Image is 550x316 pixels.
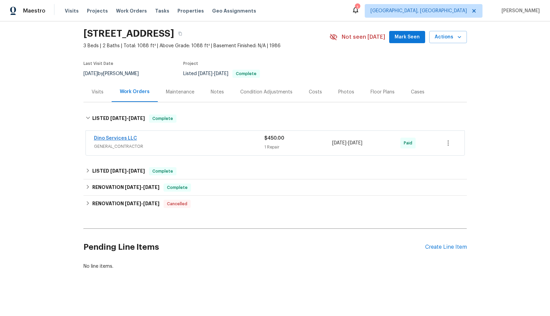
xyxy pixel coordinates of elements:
div: RENOVATION [DATE]-[DATE]Complete [83,179,467,196]
h6: RENOVATION [92,183,159,192]
span: [PERSON_NAME] [499,7,540,14]
div: Cases [411,89,424,95]
h2: Pending Line Items [83,231,425,263]
button: Mark Seen [389,31,425,43]
span: - [198,71,228,76]
button: Actions [429,31,467,43]
div: No line items. [83,263,467,270]
div: RENOVATION [DATE]-[DATE]Cancelled [83,196,467,212]
span: [DATE] [129,116,145,121]
span: [DATE] [110,169,127,173]
span: [DATE] [125,185,141,190]
span: $450.00 [264,136,284,141]
span: Maestro [23,7,45,14]
span: Properties [177,7,204,14]
a: Dino Services LLC [94,136,137,141]
span: [DATE] [125,201,141,206]
div: Maintenance [166,89,194,95]
div: LISTED [DATE]-[DATE]Complete [83,163,467,179]
div: Create Line Item [425,244,467,250]
div: Visits [92,89,103,95]
span: Last Visit Date [83,62,113,66]
span: Actions [435,33,461,41]
div: Floor Plans [371,89,395,95]
span: [DATE] [332,141,346,145]
div: Condition Adjustments [240,89,292,95]
div: Costs [309,89,322,95]
span: - [125,201,159,206]
span: Complete [233,72,259,76]
span: [DATE] [198,71,212,76]
span: Work Orders [116,7,147,14]
span: [GEOGRAPHIC_DATA], [GEOGRAPHIC_DATA] [371,7,467,14]
span: [DATE] [83,71,98,76]
span: [DATE] [348,141,362,145]
div: Notes [211,89,224,95]
span: Paid [404,140,415,146]
div: LISTED [DATE]-[DATE]Complete [83,108,467,129]
span: Projects [87,7,108,14]
span: Geo Assignments [212,7,256,14]
span: [DATE] [143,185,159,190]
span: GENERAL_CONTRACTOR [94,143,264,150]
span: [DATE] [214,71,228,76]
span: - [110,169,145,173]
div: Work Orders [120,88,150,95]
h6: LISTED [92,167,145,175]
span: Visits [65,7,79,14]
h6: RENOVATION [92,200,159,208]
h2: [STREET_ADDRESS] [83,30,174,37]
button: Copy Address [174,28,186,40]
span: - [110,116,145,121]
span: Tasks [155,8,169,13]
span: Complete [164,184,190,191]
span: Mark Seen [395,33,420,41]
span: Project [183,62,198,66]
span: - [332,140,362,146]
span: [DATE] [110,116,127,121]
div: by [PERSON_NAME] [83,70,147,78]
span: [DATE] [143,201,159,206]
span: Complete [150,168,176,175]
div: 1 [355,4,360,11]
h6: LISTED [92,115,145,123]
span: [DATE] [129,169,145,173]
span: - [125,185,159,190]
div: Photos [338,89,354,95]
span: Listed [183,71,260,76]
div: 1 Repair [264,144,333,151]
span: Complete [150,115,176,122]
span: Not seen [DATE] [342,34,385,40]
span: 3 Beds | 2 Baths | Total: 1088 ft² | Above Grade: 1088 ft² | Basement Finished: N/A | 1986 [83,42,329,49]
span: Cancelled [164,200,190,207]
